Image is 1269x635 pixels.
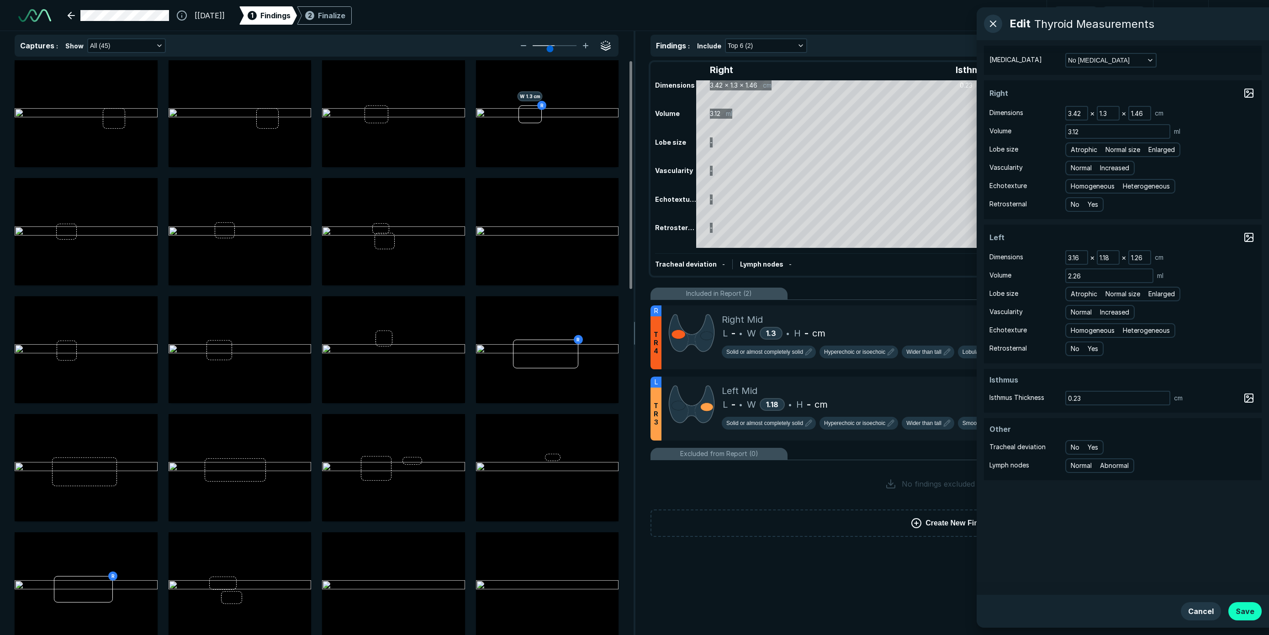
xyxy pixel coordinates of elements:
[731,326,735,340] span: -
[722,260,725,268] span: -
[989,325,1027,335] span: Echotexture
[989,374,1058,385] span: Isthmus
[989,307,1023,317] span: Vascularity
[739,328,742,339] span: •
[1100,163,1129,173] span: Increased
[796,398,803,411] span: H
[739,399,742,410] span: •
[1123,181,1170,191] span: Heterogeneous
[1216,6,1254,25] button: avatar-name
[989,199,1027,209] span: Retrosternal
[989,88,1058,99] span: Right
[989,144,1018,154] span: Lobe size
[989,126,1011,136] span: Volume
[989,181,1027,191] span: Echotexture
[989,289,1018,299] span: Lobe size
[654,402,658,426] span: T R 3
[723,326,728,340] span: L
[518,91,543,101] span: W 1.3 cm
[989,393,1044,403] span: Isthmus Thickness
[788,399,792,410] span: •
[824,419,885,427] span: Hyperechoic or isoechoic
[260,10,291,21] span: Findings
[1010,16,1031,32] span: Edit
[989,442,1046,452] span: Tracheal deviation
[1105,289,1140,299] span: Normal size
[650,509,1254,537] button: Create New Finding
[1103,6,1145,25] button: Redo
[1071,145,1097,155] span: Atrophic
[90,41,110,51] span: All (45)
[1071,325,1115,336] span: Homogeneous
[1088,107,1097,120] div: ×
[669,313,714,353] img: RGHBDkLJhweCRcTaxaZRX+h8oqDXDcGk0DbMeemr1plfXefuZNRHKVYP4hKqVRUWN2IH9TzviXCABEiABEiABEiABEiABEiAB...
[747,398,756,411] span: W
[728,41,753,51] span: Top 6 (2)
[1071,307,1092,317] span: Normal
[723,398,728,411] span: L
[318,10,345,21] div: Finalize
[308,10,312,20] span: 2
[962,419,981,427] span: Smooth
[1120,107,1128,120] div: ×
[902,478,1020,489] span: No findings excluded from report
[654,331,658,355] span: T R 4
[1174,393,1183,403] span: cm
[1155,252,1163,262] span: cm
[688,42,690,50] span: :
[680,449,758,459] span: Excluded from Report (0)
[655,260,717,268] span: Tracheal deviation
[1123,325,1170,336] span: Heterogeneous
[747,326,756,340] span: W
[1157,271,1163,281] span: ml
[1034,17,1154,31] div: Thyroid Measurements
[1071,181,1115,191] span: Homogeneous
[56,42,58,50] span: :
[766,400,778,409] span: 1.18
[989,460,1029,470] span: Lymph nodes
[1100,461,1129,471] span: Abnormal
[251,10,254,20] span: 1
[726,419,803,427] span: Solid or almost completely solid
[65,41,84,51] span: Show
[650,305,1254,369] li: RTR4Right MidL-•W1.3•H-cm
[1100,307,1129,317] span: Increased
[20,41,54,50] span: Captures
[989,270,1011,280] span: Volume
[925,518,994,529] span: Create New Finding
[1148,145,1175,155] span: Enlarged
[989,424,1058,435] span: Other
[814,398,828,411] span: cm
[1088,251,1097,264] div: ×
[726,348,803,356] span: Solid or almost completely solid
[989,252,1023,262] span: Dimensions
[1071,344,1079,354] span: No
[722,313,763,326] span: Right Mid
[1148,289,1175,299] span: Enlarged
[722,384,757,398] span: Left Mid
[1228,602,1262,620] button: Save
[650,377,1254,441] li: LTR3Left MidL-•W1.18•H-cm
[1071,163,1092,173] span: Normal
[1054,6,1097,25] button: Undo
[656,41,686,50] span: Findings
[766,329,776,338] span: 1.3
[804,326,809,340] span: -
[669,384,714,425] img: wNSJMTLbSgrHgAAAABJRU5ErkJggg==
[1088,199,1098,210] span: Yes
[1071,442,1079,452] span: No
[15,5,55,26] a: See-Mode Logo
[195,10,225,21] span: [[DATE]]
[807,398,811,411] span: -
[1071,289,1097,299] span: Atrophic
[989,108,1023,118] span: Dimensions
[1088,344,1098,354] span: Yes
[906,348,941,356] span: Wider than tall
[1105,145,1140,155] span: Normal size
[1174,126,1180,136] span: ml
[650,448,1254,504] li: Excluded from Report (0)No findings excluded from report
[989,232,1058,243] span: Left
[1071,199,1079,210] span: No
